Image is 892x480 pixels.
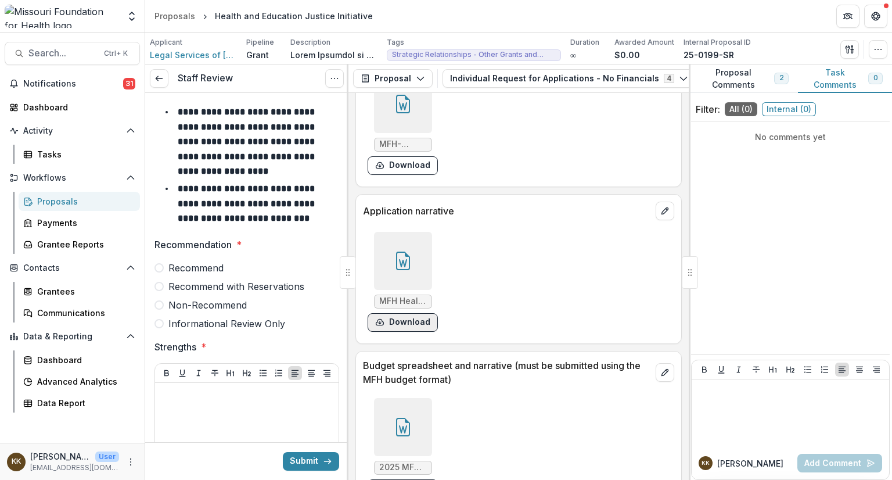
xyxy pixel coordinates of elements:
button: More [124,455,138,469]
div: Ctrl + K [102,47,130,60]
span: 0 [873,74,877,82]
button: Notifications31 [5,74,140,93]
p: Application narrative [363,204,651,218]
p: Duration [570,37,599,48]
button: Bullet List [256,366,270,380]
button: Align Left [288,366,302,380]
button: Align Center [853,363,866,377]
button: Underline [175,366,189,380]
span: Notifications [23,79,123,89]
a: Grantees [19,282,140,301]
span: Recommend [168,261,224,275]
p: Description [290,37,330,48]
a: Tasks [19,145,140,164]
button: Submit [283,452,339,471]
span: 2025 MFH HEJI Budget and Budget Narrative.docx [379,463,427,472]
button: Bold [697,363,711,377]
button: Open Workflows [5,169,140,187]
button: Task Comments [798,65,892,93]
button: Strike [749,363,763,377]
button: Italicize [732,363,746,377]
button: Bullet List [801,363,815,377]
p: No comments yet [696,131,885,143]
button: Align Right [869,363,883,377]
button: Open entity switcher [124,5,140,28]
div: Data Report [37,397,131,409]
button: Open Contacts [5,259,140,277]
a: Payments [19,213,140,232]
div: MFH-Grant-Acknowledgement(3).docdownload-form-response [368,75,438,175]
button: Add Comment [797,454,882,472]
div: Katie Kaufmann [702,460,710,466]
button: Heading 1 [766,363,780,377]
button: Italicize [192,366,206,380]
button: download-form-response [368,313,438,332]
p: Grant [246,49,269,61]
p: Internal Proposal ID [684,37,751,48]
a: Dashboard [19,350,140,370]
button: Align Center [304,366,318,380]
button: Align Left [835,363,849,377]
button: Underline [714,363,728,377]
p: $0.00 [614,49,640,61]
p: Budget spreadsheet and narrative (must be submitted using the MFH budget format) [363,359,651,386]
span: 31 [123,78,135,89]
button: Get Help [864,5,887,28]
span: Strategic Relationships - Other Grants and Contracts [392,51,556,59]
div: Proposals [154,10,195,22]
a: Proposals [19,192,140,211]
p: User [95,452,119,462]
a: Proposals [150,8,200,24]
button: Proposal [353,69,433,88]
p: Pipeline [246,37,274,48]
a: Legal Services of [GEOGRAPHIC_DATA][US_STATE], Inc. [150,49,237,61]
button: Ordered List [818,363,832,377]
div: MFH Health and Education Justice Initiative Application Narrative FINAL.docxdownload-form-response [368,232,438,332]
p: Strengths [154,340,196,354]
a: Dashboard [5,98,140,117]
p: Recommendation [154,238,232,252]
button: Ordered List [272,366,286,380]
button: Proposal Comments [689,65,798,93]
p: 25-0199-SR [684,49,734,61]
a: Data Report [19,393,140,413]
button: download-form-response [368,156,438,175]
button: Partners [836,5,859,28]
a: Advanced Analytics [19,372,140,391]
button: Strike [208,366,222,380]
p: Awarded Amount [614,37,674,48]
div: Advanced Analytics [37,375,131,388]
div: Dashboard [23,101,131,113]
p: [PERSON_NAME] [30,450,91,463]
p: Tags [387,37,404,48]
div: Grantee Reports [37,238,131,250]
div: Proposals [37,195,131,207]
div: Tasks [37,148,131,160]
button: Search... [5,42,140,65]
span: Contacts [23,263,121,273]
span: MFH-Grant-Acknowledgement(3).doc [379,139,427,149]
button: Open Data & Reporting [5,327,140,346]
p: Lorem Ipsumdol si Ametcon Adipisci'e Seddoe tem Incididun Utlabor Etdolorema (ALIQ) enim ad minim... [290,49,377,61]
span: 2 [779,74,783,82]
p: [PERSON_NAME] [717,457,783,470]
button: Open Activity [5,121,140,140]
p: Applicant [150,37,182,48]
button: edit [656,202,674,220]
h3: Staff Review [178,73,233,84]
button: Align Right [320,366,334,380]
div: Grantees [37,285,131,298]
button: Heading 2 [240,366,254,380]
span: MFH Health and Education Justice Initiative Application Narrative FINAL.docx [379,296,427,306]
span: All ( 0 ) [725,102,757,116]
span: Activity [23,126,121,136]
span: Workflows [23,173,121,183]
span: Internal ( 0 ) [762,102,816,116]
button: Individual Request for Applications - No Financials4 [443,69,696,88]
div: Dashboard [37,354,131,366]
div: Health and Education Justice Initiative [215,10,373,22]
a: Communications [19,303,140,323]
nav: breadcrumb [150,8,377,24]
span: Data & Reporting [23,332,121,342]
